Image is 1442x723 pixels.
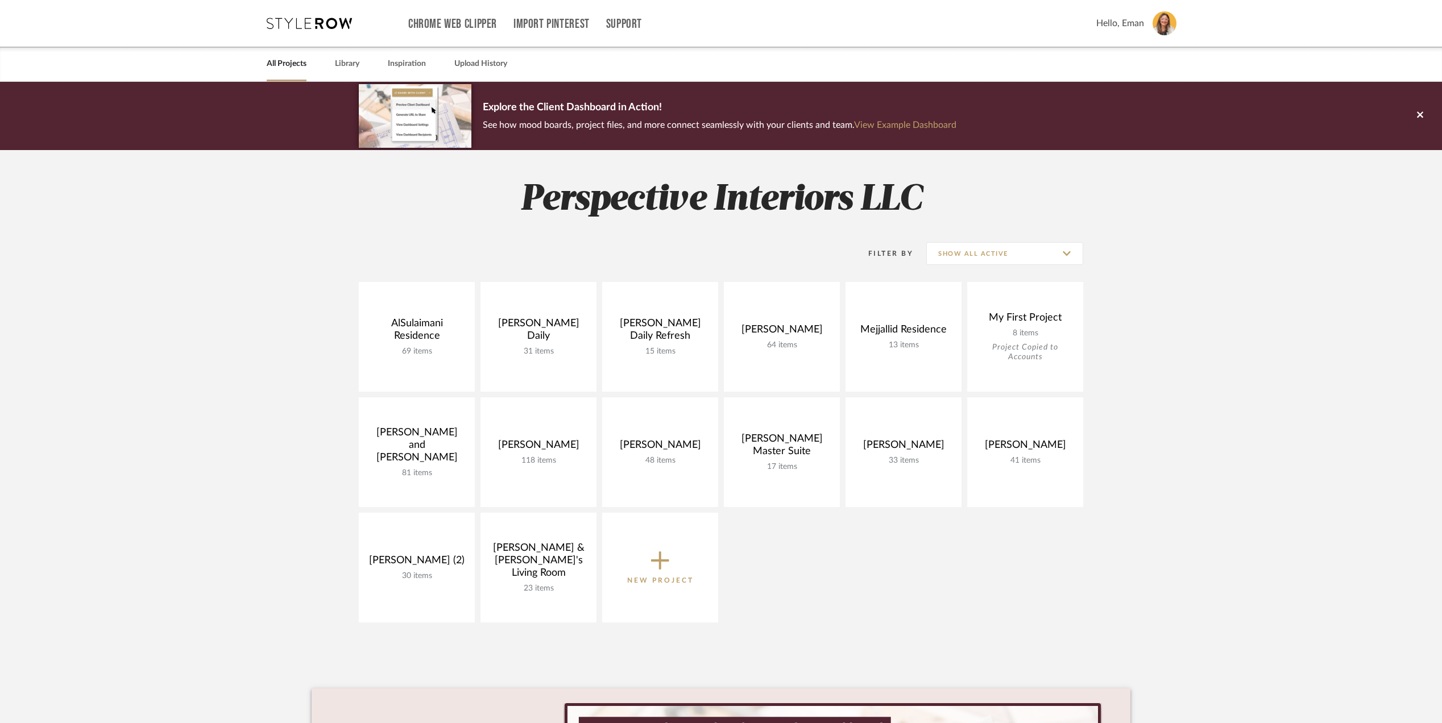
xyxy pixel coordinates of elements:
div: [PERSON_NAME] Daily [490,317,587,347]
div: My First Project [976,311,1074,329]
div: [PERSON_NAME] [611,439,709,456]
div: 17 items [733,462,831,472]
div: 30 items [368,571,466,581]
div: [PERSON_NAME] [733,323,831,340]
button: New Project [602,513,718,622]
div: Project Copied to Accounts [976,343,1074,362]
div: [PERSON_NAME] Daily Refresh [611,317,709,347]
div: 15 items [611,347,709,356]
p: New Project [627,575,694,586]
div: AlSulaimani Residence [368,317,466,347]
a: Inspiration [388,56,426,72]
div: [PERSON_NAME] Master Suite [733,433,831,462]
div: 69 items [368,347,466,356]
div: 81 items [368,468,466,478]
div: 31 items [490,347,587,356]
img: d5d033c5-7b12-40c2-a960-1ecee1989c38.png [359,84,471,147]
div: [PERSON_NAME] and [PERSON_NAME] [368,426,466,468]
div: Mejjallid Residence [855,323,952,340]
div: 41 items [976,456,1074,466]
a: Support [606,19,642,29]
a: Import Pinterest [513,19,590,29]
div: [PERSON_NAME] [976,439,1074,456]
div: [PERSON_NAME] [490,439,587,456]
img: avatar [1153,11,1176,35]
div: 13 items [855,340,952,350]
a: Library [335,56,359,72]
a: View Example Dashboard [854,120,956,130]
span: Hello, Eman [1096,16,1144,30]
div: [PERSON_NAME] (2) [368,554,466,571]
div: [PERSON_NAME] & [PERSON_NAME]'s Living Room [490,542,587,584]
div: 23 items [490,584,587,593]
div: 64 items [733,340,831,350]
p: Explore the Client Dashboard in Action! [483,99,956,117]
div: 48 items [611,456,709,466]
div: [PERSON_NAME] [855,439,952,456]
p: See how mood boards, project files, and more connect seamlessly with your clients and team. [483,117,956,133]
a: All Projects [267,56,306,72]
div: Filter By [853,248,913,259]
div: 33 items [855,456,952,466]
div: 8 items [976,329,1074,338]
h2: Perspective Interiors LLC [312,178,1130,221]
a: Chrome Web Clipper [408,19,497,29]
div: 118 items [490,456,587,466]
a: Upload History [454,56,507,72]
